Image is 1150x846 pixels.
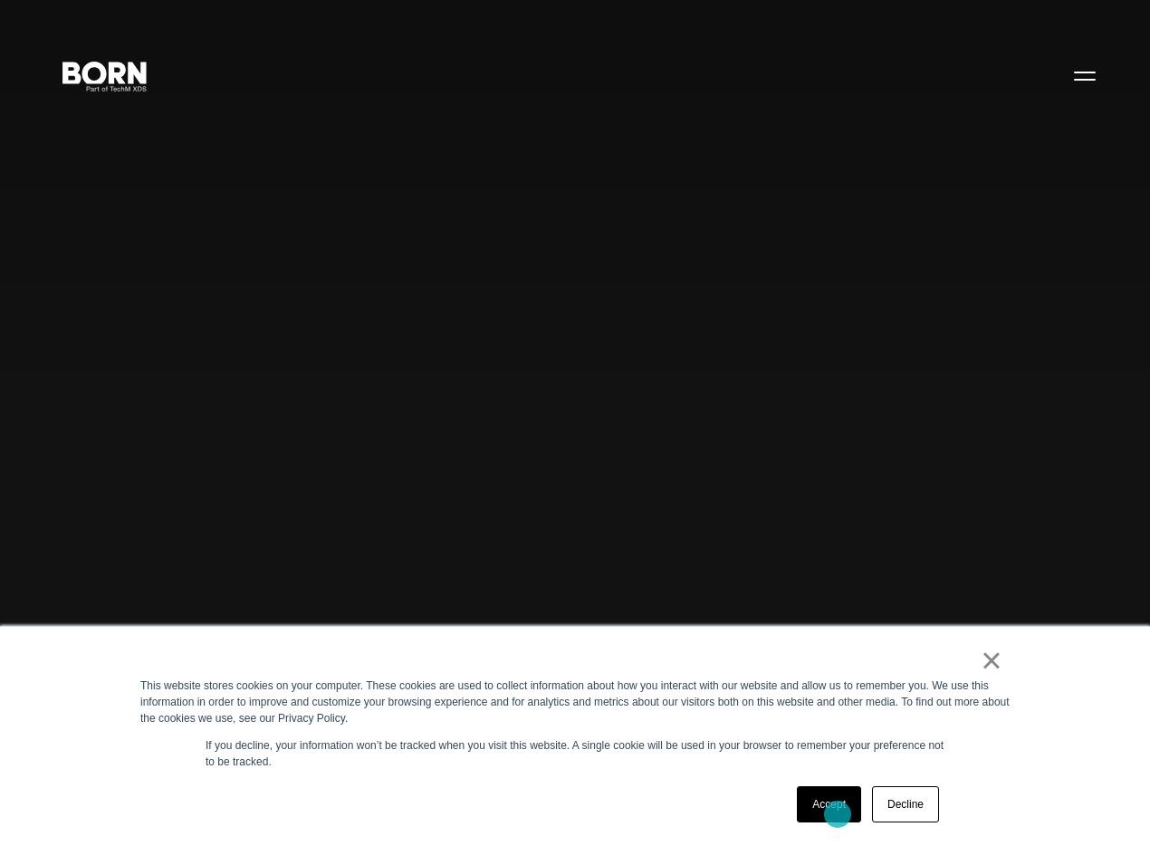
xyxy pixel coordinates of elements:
p: If you decline, your information won’t be tracked when you visit this website. A single cookie wi... [206,737,944,770]
a: × [981,652,1002,668]
button: Open [1063,56,1107,94]
a: Decline [872,786,939,822]
a: Accept [797,786,861,822]
div: This website stores cookies on your computer. These cookies are used to collect information about... [140,678,1010,726]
